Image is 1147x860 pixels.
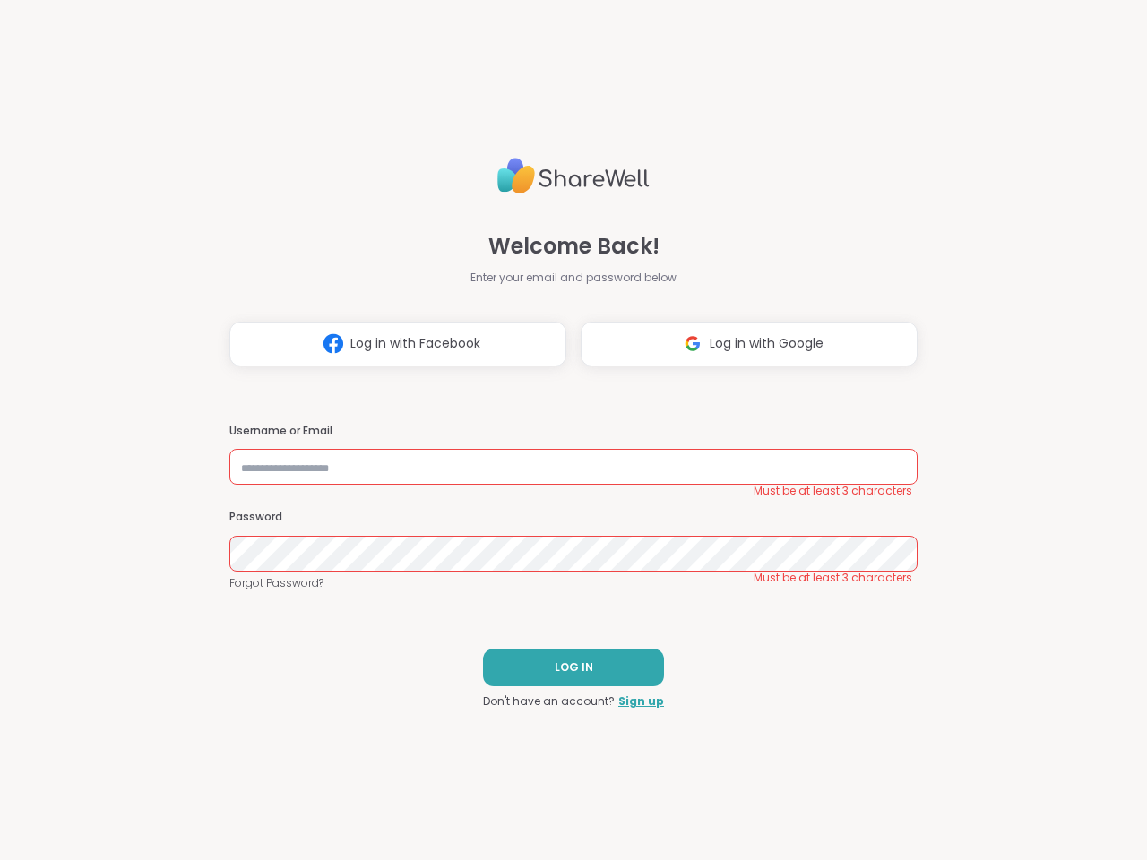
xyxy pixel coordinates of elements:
a: Forgot Password? [229,575,918,591]
img: ShareWell Logomark [676,327,710,360]
img: ShareWell Logomark [316,327,350,360]
button: Log in with Google [581,322,918,366]
h3: Password [229,510,918,525]
span: Don't have an account? [483,693,615,709]
img: ShareWell Logo [497,150,650,202]
h3: Username or Email [229,424,918,439]
button: Log in with Facebook [229,322,566,366]
a: Sign up [618,693,664,709]
span: Must be at least 3 characters [754,571,912,585]
button: LOG IN [483,649,664,686]
span: Log in with Facebook [350,334,480,353]
span: Welcome Back! [488,230,660,262]
span: Must be at least 3 characters [754,484,912,498]
span: LOG IN [555,659,593,675]
span: Log in with Google [710,334,824,353]
span: Enter your email and password below [470,270,677,286]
